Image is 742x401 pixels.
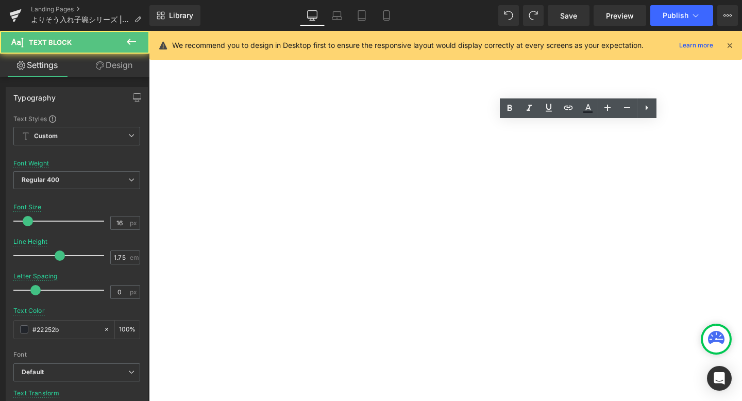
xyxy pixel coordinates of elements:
[29,38,72,46] span: Text Block
[149,5,200,26] a: New Library
[523,5,544,26] button: Redo
[13,204,42,211] div: Font Size
[32,324,98,335] input: Color
[594,5,646,26] a: Preview
[22,176,60,183] b: Regular 400
[31,5,149,13] a: Landing Pages
[130,254,139,261] span: em
[13,238,47,245] div: Line Height
[675,39,717,52] a: Learn more
[13,114,140,123] div: Text Styles
[13,307,45,314] div: Text Color
[374,5,399,26] a: Mobile
[34,132,58,141] b: Custom
[498,5,519,26] button: Undo
[13,88,56,102] div: Typography
[606,10,634,21] span: Preview
[22,368,44,377] i: Default
[650,5,713,26] button: Publish
[707,366,732,391] div: Open Intercom Messenger
[13,160,49,167] div: Font Weight
[13,390,60,397] div: Text Transform
[560,10,577,21] span: Save
[325,5,349,26] a: Laptop
[172,40,644,51] p: We recommend you to design in Desktop first to ensure the responsive layout would display correct...
[717,5,738,26] button: More
[663,11,688,20] span: Publish
[31,15,130,24] span: よりそう入れ子碗シリーズ | きほんのうつわ公式オンラインショップ
[13,351,140,358] div: Font
[130,289,139,295] span: px
[169,11,193,20] span: Library
[115,321,140,339] div: %
[130,220,139,226] span: px
[349,5,374,26] a: Tablet
[13,273,58,280] div: Letter Spacing
[77,54,151,77] a: Design
[300,5,325,26] a: Desktop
